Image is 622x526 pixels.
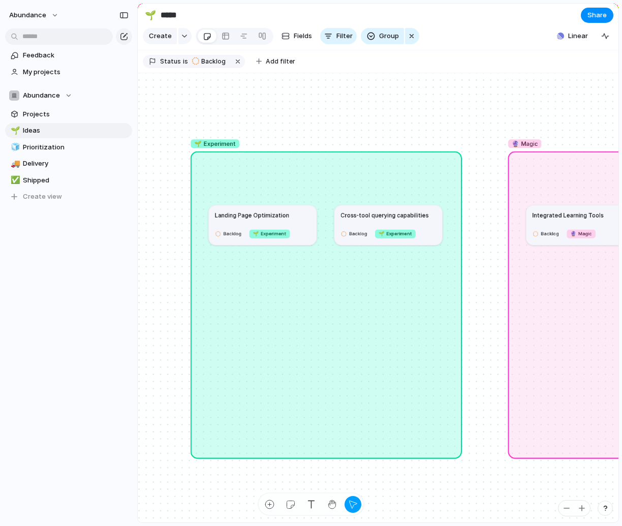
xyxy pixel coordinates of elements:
span: Share [587,10,607,20]
span: Projects [23,109,129,119]
button: Backlog [339,228,372,239]
span: My projects [23,67,129,77]
span: Abundance [23,90,60,101]
div: 🧊 [11,141,18,153]
span: Shipped [23,175,129,185]
h1: Cross-tool querying capabilities [340,210,428,219]
span: Filter [336,31,353,41]
span: 🌱 [194,140,201,147]
button: 🌱Experiment [373,228,417,239]
span: Backlog [349,230,367,237]
span: Backlog [541,230,558,237]
span: Group [379,31,399,41]
span: Magic [512,139,538,148]
button: Linear [553,28,592,44]
a: Feedback [5,48,132,63]
span: 🌱 [253,231,258,236]
div: 🌱 [145,8,156,22]
span: Experiment [253,230,286,237]
span: Create view [23,192,62,202]
span: Delivery [23,159,129,169]
button: 🚚 [9,159,19,169]
span: is [183,57,188,66]
span: Fields [294,31,312,41]
span: Experiment [379,230,412,237]
a: My projects [5,65,132,80]
span: Feedback [23,50,129,60]
h1: Landing Page Optimization [215,210,289,219]
a: ✅Shipped [5,173,132,188]
span: Experiment [194,139,235,148]
div: ✅ [11,174,18,186]
button: Add filter [250,54,301,69]
button: 🌱Experiment [247,228,292,239]
button: ✅ [9,175,19,185]
button: 🌱 [142,7,159,23]
h1: Integrated Learning Tools [533,210,604,219]
div: 🌱 [11,125,18,137]
span: Prioritization [23,142,129,152]
button: Create [143,28,177,44]
button: Backlog [189,56,232,67]
span: 🌱 [379,231,384,236]
div: 🚚 [11,158,18,170]
span: Linear [568,31,588,41]
span: Ideas [23,126,129,136]
button: Group [361,28,404,44]
a: Projects [5,107,132,122]
span: Magic [570,230,592,237]
span: 🔮 [512,140,519,147]
button: is [181,56,190,67]
span: Create [149,31,172,41]
span: Add filter [266,57,295,66]
span: Backlog [223,230,241,237]
button: Backlog [531,228,564,239]
button: Create view [5,189,132,204]
button: 🧊 [9,142,19,152]
span: Abundance [9,10,46,20]
span: 🔮 [570,231,576,236]
span: Status [160,57,181,66]
button: Filter [320,28,357,44]
button: Abundance [5,88,132,103]
button: Fields [277,28,316,44]
span: Backlog [201,57,226,66]
button: Backlog [213,228,246,239]
a: 🧊Prioritization [5,140,132,155]
button: Abundance [5,7,64,23]
a: 🌱Ideas [5,123,132,138]
a: 🚚Delivery [5,156,132,171]
button: Share [581,8,613,23]
button: 🌱 [9,126,19,136]
button: 🔮Magic [565,228,598,239]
